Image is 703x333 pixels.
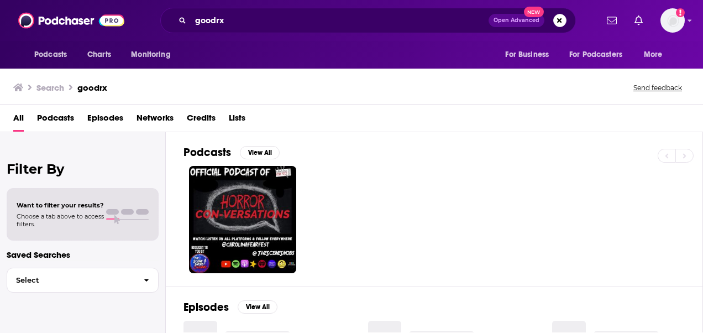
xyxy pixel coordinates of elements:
a: Show notifications dropdown [630,11,647,30]
svg: Add a profile image [676,8,685,17]
h2: Episodes [183,300,229,314]
a: Networks [137,109,174,132]
button: open menu [497,44,563,65]
h3: Search [36,82,64,93]
p: Saved Searches [7,249,159,260]
div: Search podcasts, credits, & more... [160,8,576,33]
span: For Podcasters [569,47,622,63]
button: View All [238,300,277,314]
button: Show profile menu [660,8,685,33]
a: All [13,109,24,132]
span: Podcasts [34,47,67,63]
a: Lists [229,109,245,132]
button: Send feedback [630,83,685,92]
span: Open Advanced [494,18,539,23]
a: EpisodesView All [183,300,277,314]
button: open menu [636,44,676,65]
button: View All [240,146,280,159]
button: Open AdvancedNew [489,14,544,27]
img: Podchaser - Follow, Share and Rate Podcasts [18,10,124,31]
button: open menu [562,44,638,65]
span: Logged in as caseya [660,8,685,33]
a: Credits [187,109,216,132]
a: PodcastsView All [183,145,280,159]
span: Want to filter your results? [17,201,104,209]
a: Charts [80,44,118,65]
span: New [524,7,544,17]
h2: Filter By [7,161,159,177]
img: User Profile [660,8,685,33]
span: Select [7,277,135,284]
a: Show notifications dropdown [602,11,621,30]
span: Choose a tab above to access filters. [17,212,104,228]
input: Search podcasts, credits, & more... [191,12,489,29]
button: open menu [123,44,185,65]
h3: goodrx [77,82,107,93]
button: open menu [27,44,81,65]
span: For Business [505,47,549,63]
span: More [644,47,663,63]
a: Podcasts [37,109,74,132]
button: Select [7,268,159,293]
span: Monitoring [131,47,170,63]
a: Episodes [87,109,123,132]
span: Charts [87,47,111,63]
h2: Podcasts [183,145,231,159]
